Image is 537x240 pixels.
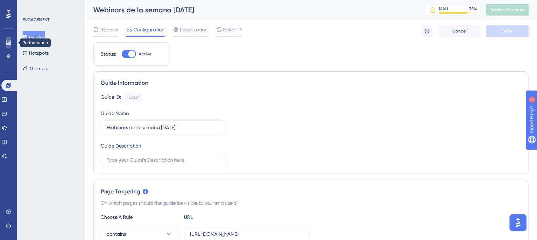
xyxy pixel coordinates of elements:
div: Guide Name [101,109,129,118]
span: Configuration [133,25,165,34]
span: Reports [100,25,118,34]
div: Guide ID: [101,93,121,102]
span: Active [139,51,151,57]
div: 152337 [127,95,139,100]
button: Guides [23,31,45,44]
span: Save [502,28,512,34]
input: Type your Guide’s Description here [107,156,220,164]
button: Themes [23,62,47,75]
span: Need Help? [17,2,44,10]
span: Localization [180,25,208,34]
span: Editor [223,25,236,34]
div: 75 % [469,6,477,12]
div: URL [184,213,262,221]
div: Page Targeting [101,187,521,196]
div: Status: [101,50,116,58]
button: Cancel [438,25,481,37]
div: Webinars de la semana [DATE] [93,5,406,15]
input: Type your Guide’s Name here [107,124,220,131]
iframe: UserGuiding AI Assistant Launcher [507,212,529,233]
span: contains [107,230,126,238]
input: yourwebsite.com/path [190,230,304,238]
div: Guide Description [101,142,141,150]
div: Choose A Rule [101,213,178,221]
div: On which pages should the guide be visible to your end users? [101,199,521,207]
div: ENGAGEMENT [23,17,49,23]
button: Save [486,25,529,37]
span: Publish Changes [490,7,524,13]
button: Hotspots [23,47,49,59]
div: Guide Information [101,79,521,87]
button: Publish Changes [486,4,529,16]
div: 1 [49,4,51,9]
div: MAU [439,6,448,12]
span: Cancel [452,28,467,34]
